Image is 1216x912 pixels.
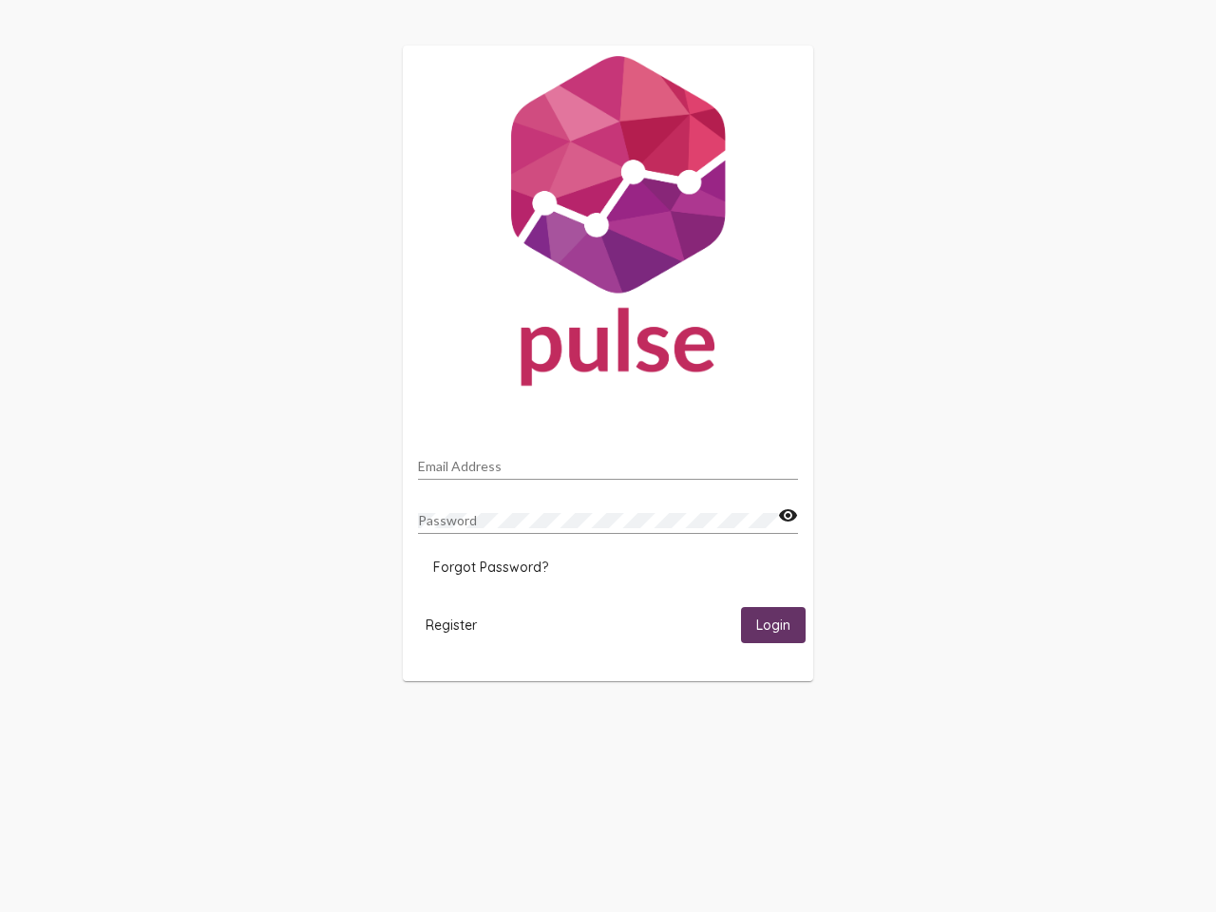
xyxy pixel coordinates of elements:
[778,504,798,527] mat-icon: visibility
[756,617,790,635] span: Login
[426,617,477,634] span: Register
[403,46,813,405] img: Pulse For Good Logo
[418,550,563,584] button: Forgot Password?
[741,607,806,642] button: Login
[410,607,492,642] button: Register
[433,559,548,576] span: Forgot Password?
